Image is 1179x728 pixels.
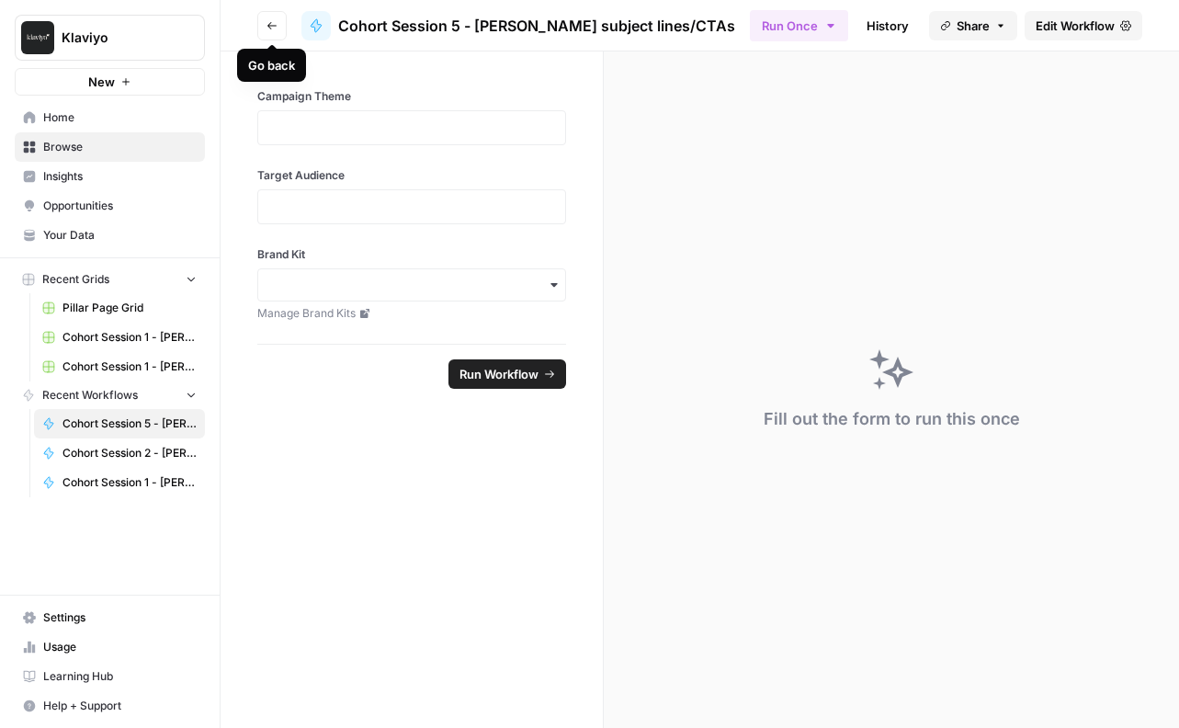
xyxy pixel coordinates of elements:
[43,198,197,214] span: Opportunities
[43,227,197,244] span: Your Data
[62,329,197,346] span: Cohort Session 1 - [PERSON_NAME] blog metadescription Grid
[856,11,920,40] a: History
[15,191,205,221] a: Opportunities
[62,415,197,432] span: Cohort Session 5 - [PERSON_NAME] subject lines/CTAs
[15,662,205,691] a: Learning Hub
[15,15,205,61] button: Workspace: Klaviyo
[62,28,173,47] span: Klaviyo
[15,632,205,662] a: Usage
[34,468,205,497] a: Cohort Session 1 - [PERSON_NAME] blog metadescription
[34,293,205,323] a: Pillar Page Grid
[15,68,205,96] button: New
[257,88,566,105] label: Campaign Theme
[62,445,197,461] span: Cohort Session 2 - [PERSON_NAME] brand FAQs
[257,167,566,184] label: Target Audience
[43,168,197,185] span: Insights
[750,10,848,41] button: Run Once
[338,15,735,37] span: Cohort Session 5 - [PERSON_NAME] subject lines/CTAs
[15,603,205,632] a: Settings
[15,691,205,721] button: Help + Support
[42,387,138,404] span: Recent Workflows
[34,352,205,381] a: Cohort Session 1 - [PERSON_NAME] blog metadescription Grid (1)
[301,11,735,40] a: Cohort Session 5 - [PERSON_NAME] subject lines/CTAs
[15,221,205,250] a: Your Data
[1025,11,1142,40] a: Edit Workflow
[459,365,538,383] span: Run Workflow
[929,11,1017,40] button: Share
[764,406,1020,432] div: Fill out the form to run this once
[34,438,205,468] a: Cohort Session 2 - [PERSON_NAME] brand FAQs
[34,409,205,438] a: Cohort Session 5 - [PERSON_NAME] subject lines/CTAs
[248,56,295,74] div: Go back
[43,668,197,685] span: Learning Hub
[15,381,205,409] button: Recent Workflows
[43,609,197,626] span: Settings
[15,162,205,191] a: Insights
[15,266,205,293] button: Recent Grids
[62,358,197,375] span: Cohort Session 1 - [PERSON_NAME] blog metadescription Grid (1)
[257,246,566,263] label: Brand Kit
[448,359,566,389] button: Run Workflow
[15,132,205,162] a: Browse
[257,305,566,322] a: Manage Brand Kits
[21,21,54,54] img: Klaviyo Logo
[43,698,197,714] span: Help + Support
[88,73,115,91] span: New
[43,139,197,155] span: Browse
[15,103,205,132] a: Home
[62,300,197,316] span: Pillar Page Grid
[43,639,197,655] span: Usage
[957,17,990,35] span: Share
[1036,17,1115,35] span: Edit Workflow
[43,109,197,126] span: Home
[34,323,205,352] a: Cohort Session 1 - [PERSON_NAME] blog metadescription Grid
[62,474,197,491] span: Cohort Session 1 - [PERSON_NAME] blog metadescription
[42,271,109,288] span: Recent Grids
